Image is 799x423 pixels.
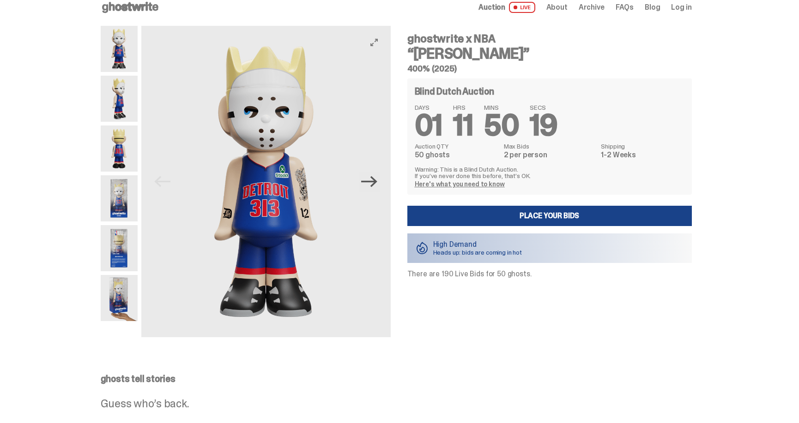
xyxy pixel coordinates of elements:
img: Copy%20of%20Eminem_NBA_400_1.png [141,26,391,337]
span: SECS [530,104,557,111]
img: Eminem_NBA_400_13.png [101,225,138,271]
button: View full-screen [369,37,380,48]
dd: 50 ghosts [415,151,498,159]
dt: Shipping [601,143,684,149]
h4: ghostwrite x NBA [407,33,692,44]
a: Blog [645,4,660,11]
button: Next [359,172,380,192]
img: Copy%20of%20Eminem_NBA_400_6.png [101,125,138,172]
a: Place your Bids [407,206,692,226]
span: 01 [415,106,442,144]
p: Warning: This is a Blind Dutch Auction. If you’ve never done this before, that’s OK. [415,166,684,179]
span: HRS [453,104,473,111]
a: Auction LIVE [478,2,535,13]
a: Log in [671,4,691,11]
dt: Max Bids [504,143,596,149]
span: DAYS [415,104,442,111]
h3: “[PERSON_NAME]” [407,46,692,61]
dd: 1-2 Weeks [601,151,684,159]
dt: Auction QTY [415,143,498,149]
span: LIVE [509,2,535,13]
a: About [546,4,568,11]
a: FAQs [616,4,634,11]
span: MINS [484,104,519,111]
a: Archive [579,4,605,11]
p: Heads up: bids are coming in hot [433,249,522,256]
a: Here's what you need to know [415,180,505,188]
p: High Demand [433,241,522,248]
img: Eminem_NBA_400_12.png [101,175,138,221]
span: 50 [484,106,519,144]
span: 19 [530,106,557,144]
h4: Blind Dutch Auction [415,87,494,96]
img: Copy%20of%20Eminem_NBA_400_1.png [101,26,138,72]
img: eminem%20scale.png [101,275,138,321]
p: ghosts tell stories [101,374,692,383]
dd: 2 per person [504,151,596,159]
img: Copy%20of%20Eminem_NBA_400_3.png [101,76,138,122]
p: There are 190 Live Bids for 50 ghosts. [407,270,692,278]
span: Auction [478,4,505,11]
h5: 400% (2025) [407,65,692,73]
span: 11 [453,106,473,144]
